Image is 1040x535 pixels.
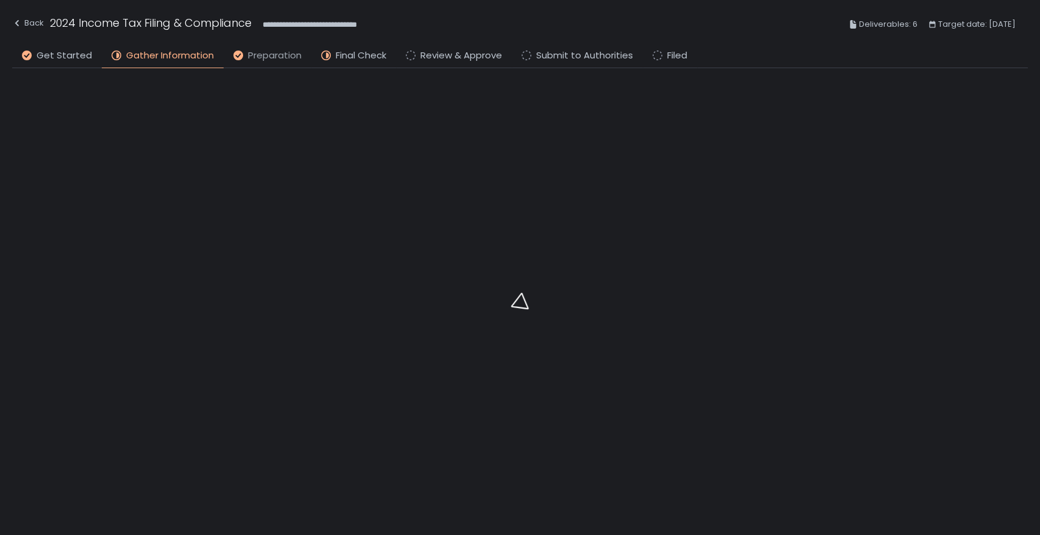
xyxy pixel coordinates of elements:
[50,15,252,31] h1: 2024 Income Tax Filing & Compliance
[12,15,44,35] button: Back
[859,17,918,32] span: Deliverables: 6
[336,49,386,63] span: Final Check
[37,49,92,63] span: Get Started
[938,17,1016,32] span: Target date: [DATE]
[248,49,302,63] span: Preparation
[667,49,687,63] span: Filed
[420,49,502,63] span: Review & Approve
[126,49,214,63] span: Gather Information
[536,49,633,63] span: Submit to Authorities
[12,16,44,30] div: Back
